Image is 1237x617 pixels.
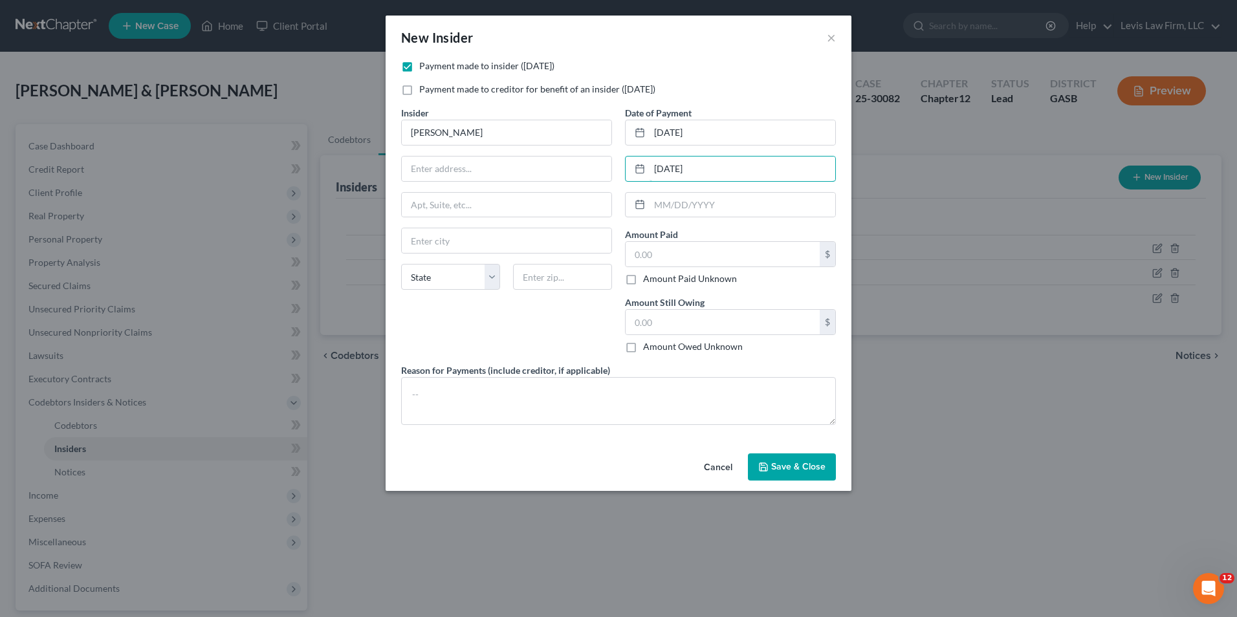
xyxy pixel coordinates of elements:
button: Cancel [694,455,743,481]
label: Amount Paid [625,228,678,241]
input: MM/DD/YYYY [650,193,835,217]
input: Enter name... [402,120,611,145]
div: $ [820,310,835,334]
label: Reason for Payments (include creditor, if applicable) [401,363,610,377]
input: MM/DD/YYYY [650,120,835,145]
label: Payment made to creditor for benefit of an insider ([DATE]) [419,83,655,96]
span: 12 [1220,573,1234,583]
label: Amount Still Owing [625,296,705,309]
input: Apt, Suite, etc... [402,193,611,217]
span: Save & Close [771,461,826,472]
input: MM/DD/YYYY [650,157,835,181]
input: 0.00 [626,242,820,266]
div: $ [820,242,835,266]
input: Enter address... [402,157,611,181]
label: Payment made to insider ([DATE]) [419,60,554,72]
span: Insider [401,107,429,118]
label: Amount Paid Unknown [643,272,737,285]
input: 0.00 [626,310,820,334]
input: Enter city [402,228,611,253]
button: Save & Close [748,453,836,481]
span: Insider [432,30,474,45]
label: Amount Owed Unknown [643,340,743,353]
button: × [827,30,836,45]
iframe: Intercom live chat [1193,573,1224,604]
span: New [401,30,429,45]
label: Date of Payment [625,106,692,120]
input: Enter zip... [513,264,612,290]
